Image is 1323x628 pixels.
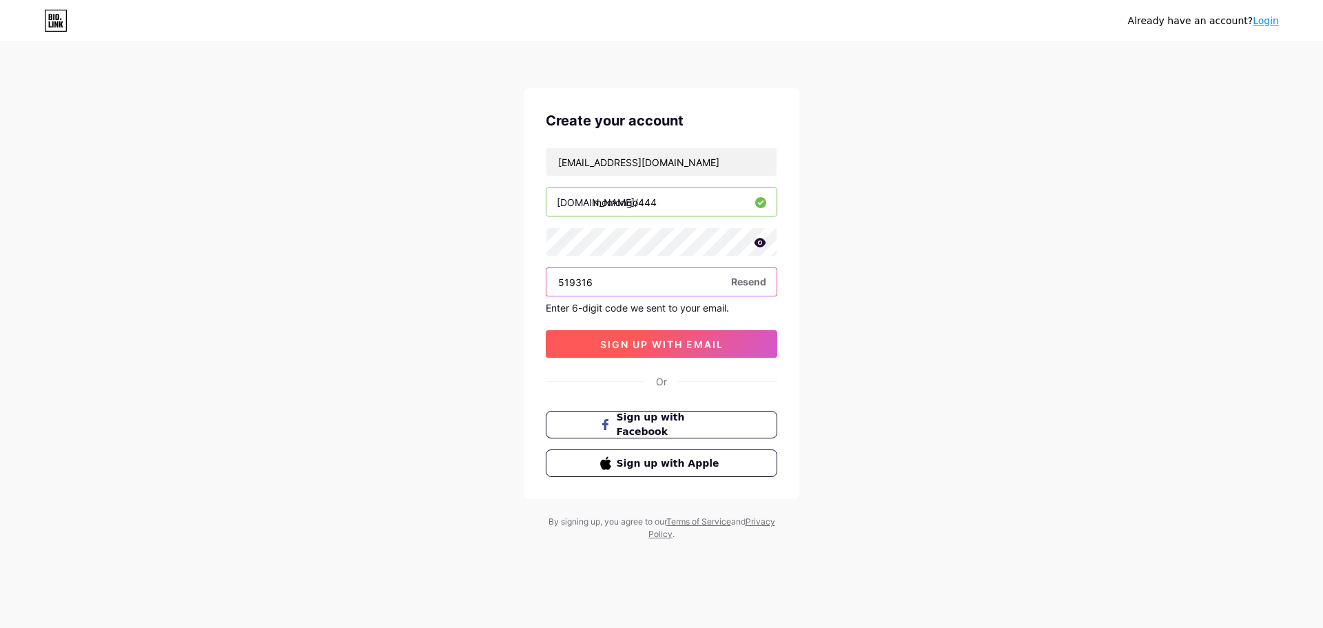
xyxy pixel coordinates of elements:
[666,516,731,527] a: Terms of Service
[546,110,777,131] div: Create your account
[1128,14,1279,28] div: Already have an account?
[546,330,777,358] button: sign up with email
[546,449,777,477] button: Sign up with Apple
[557,195,638,210] div: [DOMAIN_NAME]/
[544,516,779,540] div: By signing up, you agree to our and .
[546,188,777,216] input: username
[546,302,777,314] div: Enter 6-digit code we sent to your email.
[617,456,724,471] span: Sign up with Apple
[617,410,724,439] span: Sign up with Facebook
[546,268,777,296] input: Paste login code
[600,338,724,350] span: sign up with email
[546,411,777,438] button: Sign up with Facebook
[731,274,766,289] span: Resend
[1253,15,1279,26] a: Login
[656,374,667,389] div: Or
[546,148,777,176] input: Email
